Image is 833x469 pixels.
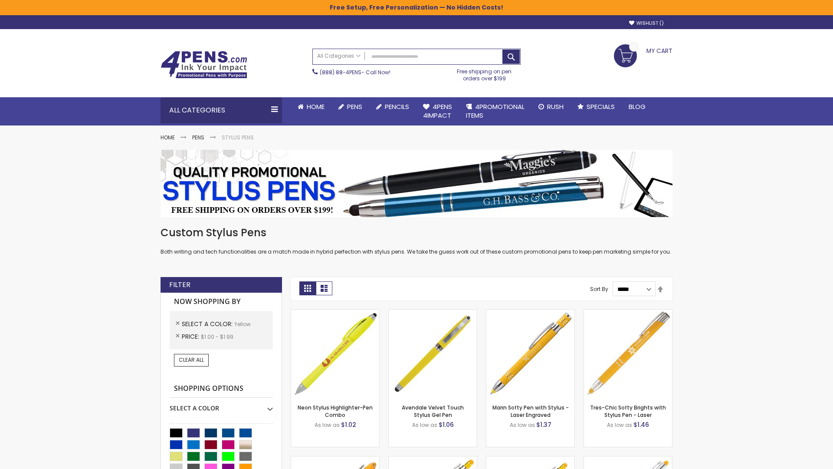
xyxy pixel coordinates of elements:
[347,102,362,111] span: Pens
[182,332,201,341] span: Price
[291,309,379,317] a: Neon Stylus Highlighter-Pen Combo-Yellow
[179,356,204,363] span: Clear All
[161,150,672,217] img: Stylus Pens
[315,421,340,429] span: As low as
[633,420,649,429] span: $1.46
[291,456,379,463] a: Ellipse Softy Brights with Stylus Pen - Laser-Yellow
[169,280,190,290] strong: Filter
[587,102,615,111] span: Specials
[412,421,437,429] span: As low as
[170,380,273,398] strong: Shopping Options
[161,134,175,141] a: Home
[161,226,672,240] h1: Custom Stylus Pens
[629,102,646,111] span: Blog
[170,293,273,311] strong: Now Shopping by
[320,69,361,76] a: (888) 88-4PENS
[402,404,464,418] a: Avendale Velvet Touch Stylus Gel Pen
[298,404,373,418] a: Neon Stylus Highlighter-Pen Combo
[486,456,574,463] a: Phoenix Softy Brights Gel with Stylus Pen - Laser-Yellow
[590,285,608,293] label: Sort By
[307,102,325,111] span: Home
[201,333,233,340] span: $1.00 - $1.99
[607,421,632,429] span: As low as
[492,404,569,418] a: Marin Softy Pen with Stylus - Laser Engraved
[170,398,273,413] div: Select A Color
[291,310,379,398] img: Neon Stylus Highlighter-Pen Combo-Yellow
[182,320,234,328] span: Select A Color
[161,97,282,123] div: All Categories
[385,102,409,111] span: Pencils
[629,20,664,26] a: Wishlist
[547,102,564,111] span: Rush
[590,404,666,418] a: Tres-Chic Softy Brights with Stylus Pen - Laser
[291,97,331,116] a: Home
[448,65,521,82] div: Free shipping on pen orders over $199
[584,310,672,398] img: Tres-Chic Softy Brights with Stylus Pen - Laser-Yellow
[439,420,454,429] span: $1.06
[331,97,369,116] a: Pens
[536,420,551,429] span: $1.37
[222,134,254,141] strong: Stylus Pens
[486,309,574,317] a: Marin Softy Pen with Stylus - Laser Engraved-Yellow
[389,310,477,398] img: Avendale Velvet Touch Stylus Gel Pen-Yellow
[622,97,653,116] a: Blog
[531,97,571,116] a: Rush
[369,97,416,116] a: Pencils
[389,309,477,317] a: Avendale Velvet Touch Stylus Gel Pen-Yellow
[423,102,452,120] span: 4Pens 4impact
[459,97,531,126] a: 4PROMOTIONALITEMS
[174,354,209,366] a: Clear All
[320,69,390,76] span: - Call Now!
[584,309,672,317] a: Tres-Chic Softy Brights with Stylus Pen - Laser-Yellow
[584,456,672,463] a: Tres-Chic Softy with Stylus Top Pen - ColorJet-Yellow
[299,281,316,295] strong: Grid
[466,102,525,120] span: 4PROMOTIONAL ITEMS
[341,420,356,429] span: $1.02
[389,456,477,463] a: Phoenix Softy Brights with Stylus Pen - Laser-Yellow
[317,53,361,59] span: All Categories
[313,49,365,63] a: All Categories
[161,226,672,256] div: Both writing and tech functionalities are a match made in hybrid perfection with stylus pens. We ...
[486,310,574,398] img: Marin Softy Pen with Stylus - Laser Engraved-Yellow
[571,97,622,116] a: Specials
[161,51,247,79] img: 4Pens Custom Pens and Promotional Products
[416,97,459,126] a: 4Pens4impact
[234,320,251,328] span: Yellow
[510,421,535,429] span: As low as
[192,134,204,141] a: Pens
